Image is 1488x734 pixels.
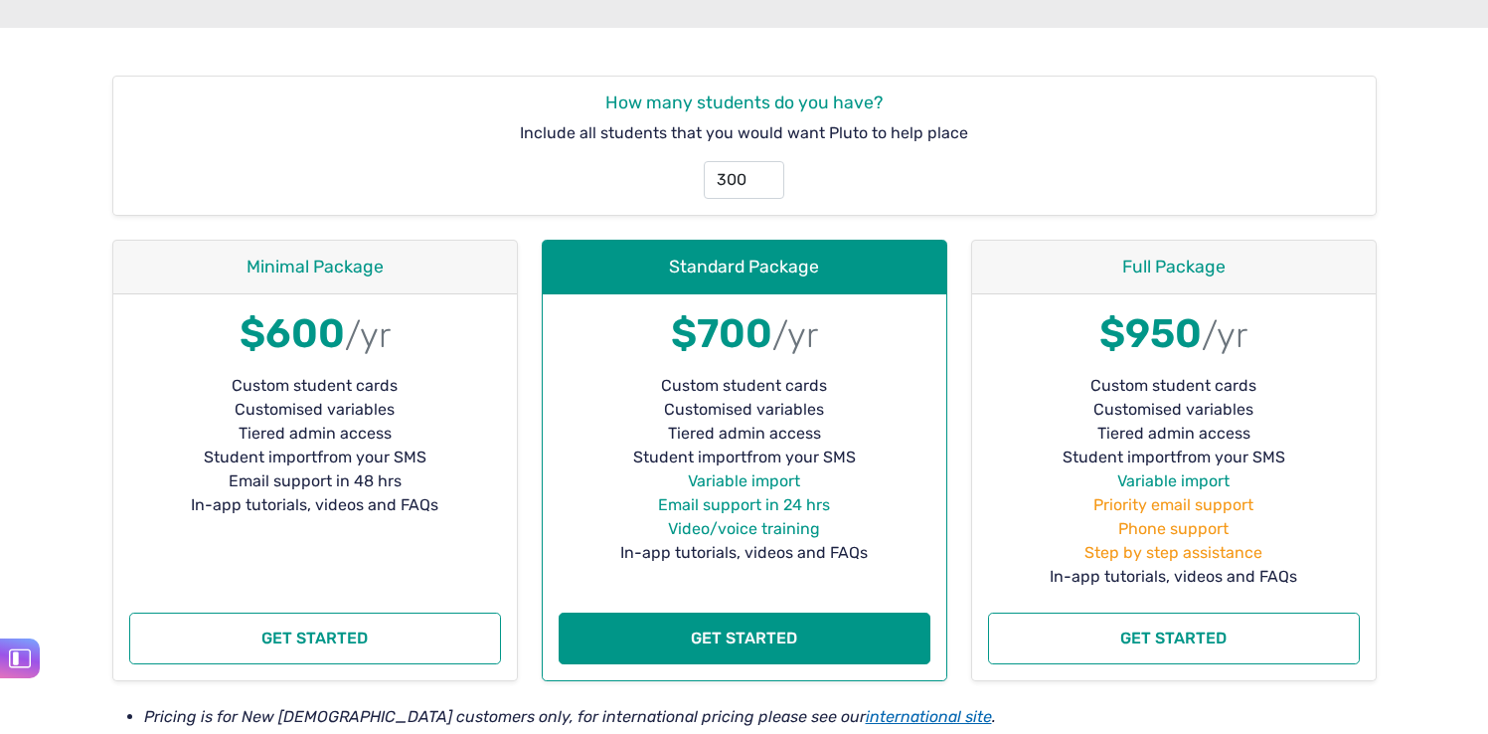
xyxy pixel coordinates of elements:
li: Tiered admin access [988,422,1360,446]
div: Include all students that you would want Pluto to help place [113,77,1376,215]
h4: How many students do you have? [129,92,1360,113]
li: Variable import [559,469,930,493]
h1: $600 [129,310,501,358]
small: /yr [345,314,391,356]
li: Variable import [988,469,1360,493]
h1: $700 [559,310,930,358]
li: Custom student cards [129,374,501,398]
span: from your SMS [317,446,426,469]
li: Custom student cards [559,374,930,398]
li: In-app tutorials, videos and FAQs [988,565,1360,589]
h4: Full Package [988,257,1360,277]
li: Student import [559,446,930,469]
li: In-app tutorials, videos and FAQs [129,493,501,517]
button: Get started [559,613,930,664]
button: Get started [129,613,501,664]
h1: $950 [988,310,1360,358]
li: Phone support [988,517,1360,541]
li: Priority email support [988,493,1360,517]
li: Step by step assistance [988,541,1360,565]
li: Student import [988,446,1360,469]
li: Video/voice training [559,517,930,541]
h4: Standard Package [559,257,930,277]
h4: Minimal Package [129,257,501,277]
li: Custom student cards [988,374,1360,398]
small: /yr [1202,314,1247,356]
button: Get started [988,613,1360,664]
li: Student import [129,446,501,469]
li: Customised variables [129,398,501,422]
li: Tiered admin access [129,422,501,446]
li: Tiered admin access [559,422,930,446]
li: Pricing is for New [DEMOGRAPHIC_DATA] customers only, for international pricing please see our . [144,705,1377,729]
li: In-app tutorials, videos and FAQs [559,541,930,565]
span: from your SMS [746,446,856,469]
li: Email support in 24 hrs [559,493,930,517]
a: international site [866,707,992,726]
span: from your SMS [1176,446,1285,469]
li: Customised variables [988,398,1360,422]
li: Email support in 48 hrs [129,469,501,493]
li: Customised variables [559,398,930,422]
small: /yr [772,314,818,356]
